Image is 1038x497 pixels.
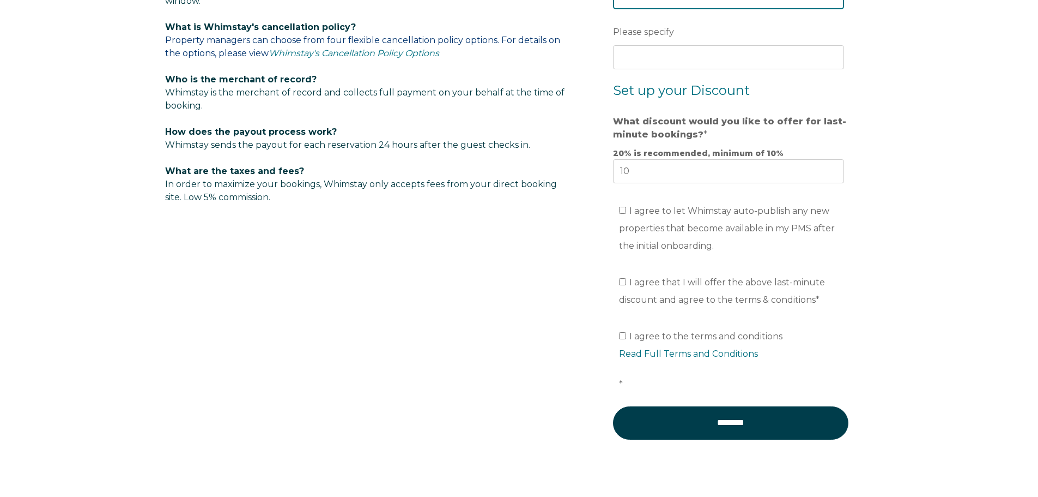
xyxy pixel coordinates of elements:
input: I agree to the terms and conditionsRead Full Terms and Conditions* [619,332,626,339]
span: Please specify [613,23,674,40]
input: I agree to let Whimstay auto-publish any new properties that become available in my PMS after the... [619,207,626,214]
span: What are the taxes and fees? [165,166,304,176]
strong: 20% is recommended, minimum of 10% [613,148,784,158]
span: Who is the merchant of record? [165,74,317,85]
a: Whimstay's Cancellation Policy Options [269,48,439,58]
span: Whimstay sends the payout for each reservation 24 hours after the guest checks in. [165,140,530,150]
a: Read Full Terms and Conditions [619,349,758,359]
span: Set up your Discount [613,82,750,98]
span: Whimstay is the merchant of record and collects full payment on your behalf at the time of booking. [165,87,564,111]
span: How does the payout process work? [165,127,337,137]
strong: What discount would you like to offer for last-minute bookings? [613,116,846,140]
span: In order to maximize your bookings, Whimstay only accepts fees from your direct booking site. Low... [165,166,557,202]
span: What is Whimstay's cancellation policy? [165,22,356,32]
p: Property managers can choose from four flexible cancellation policy options. For details on the o... [165,21,570,60]
span: I agree that I will offer the above last-minute discount and agree to the terms & conditions [619,277,825,305]
span: I agree to the terms and conditions [619,331,850,390]
input: I agree that I will offer the above last-minute discount and agree to the terms & conditions* [619,278,626,285]
span: I agree to let Whimstay auto-publish any new properties that become available in my PMS after the... [619,206,835,251]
